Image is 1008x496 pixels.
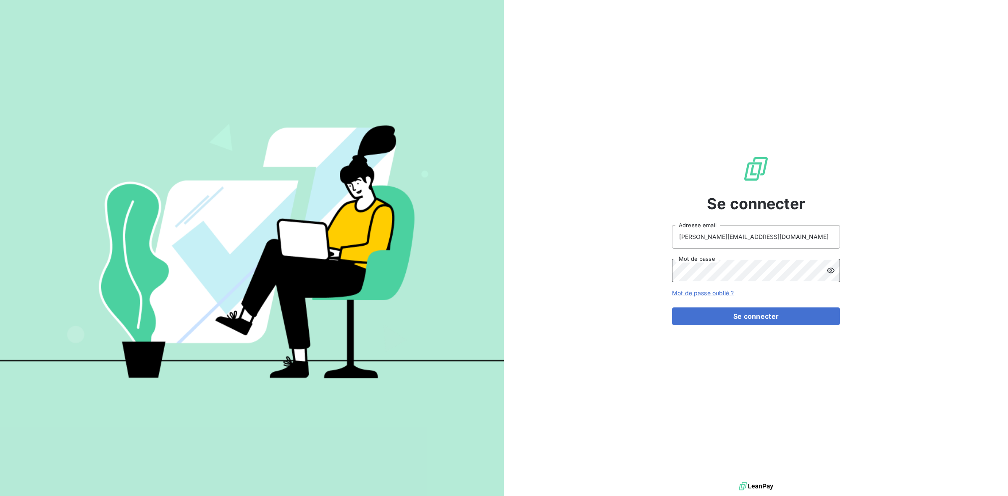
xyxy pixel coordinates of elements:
[743,155,769,182] img: Logo LeanPay
[707,192,805,215] span: Se connecter
[739,480,773,493] img: logo
[672,225,840,249] input: placeholder
[672,307,840,325] button: Se connecter
[672,289,734,297] a: Mot de passe oublié ?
